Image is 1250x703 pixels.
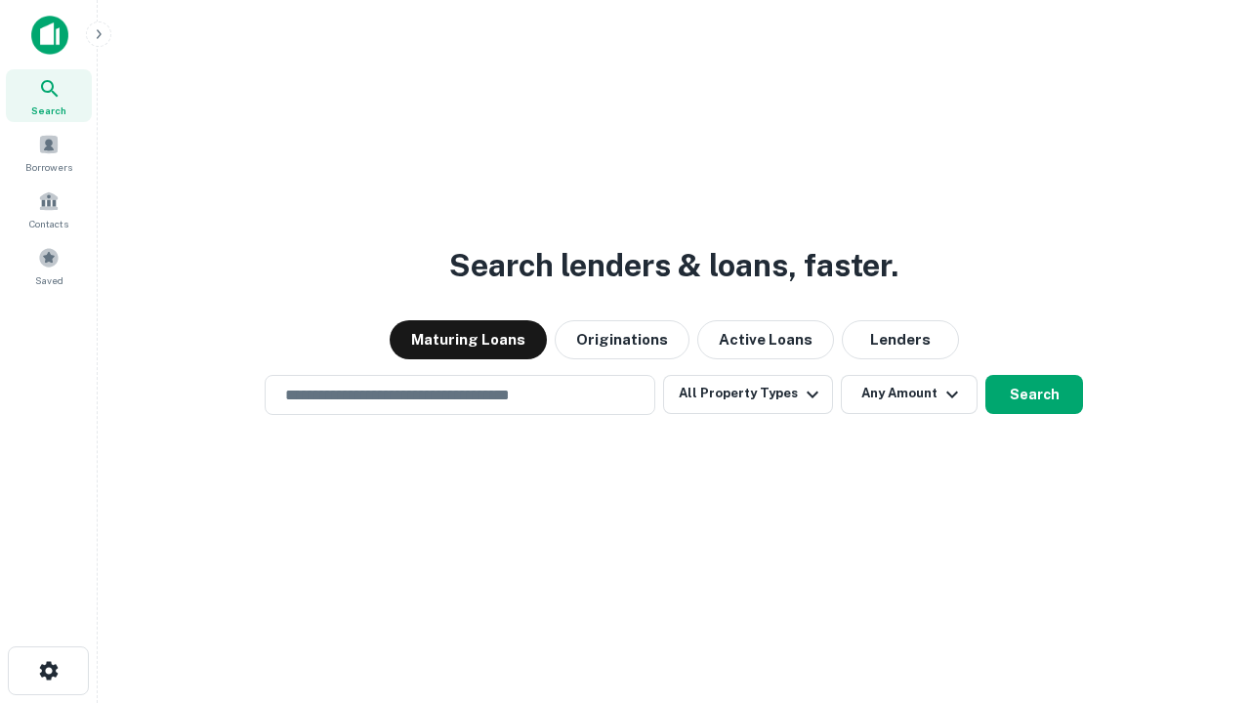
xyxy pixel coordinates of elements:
[6,239,92,292] a: Saved
[35,272,63,288] span: Saved
[841,375,978,414] button: Any Amount
[6,69,92,122] a: Search
[25,159,72,175] span: Borrowers
[449,242,898,289] h3: Search lenders & loans, faster.
[985,375,1083,414] button: Search
[697,320,834,359] button: Active Loans
[6,126,92,179] a: Borrowers
[1152,547,1250,641] iframe: Chat Widget
[6,183,92,235] a: Contacts
[555,320,689,359] button: Originations
[390,320,547,359] button: Maturing Loans
[29,216,68,231] span: Contacts
[31,103,66,118] span: Search
[663,375,833,414] button: All Property Types
[842,320,959,359] button: Lenders
[31,16,68,55] img: capitalize-icon.png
